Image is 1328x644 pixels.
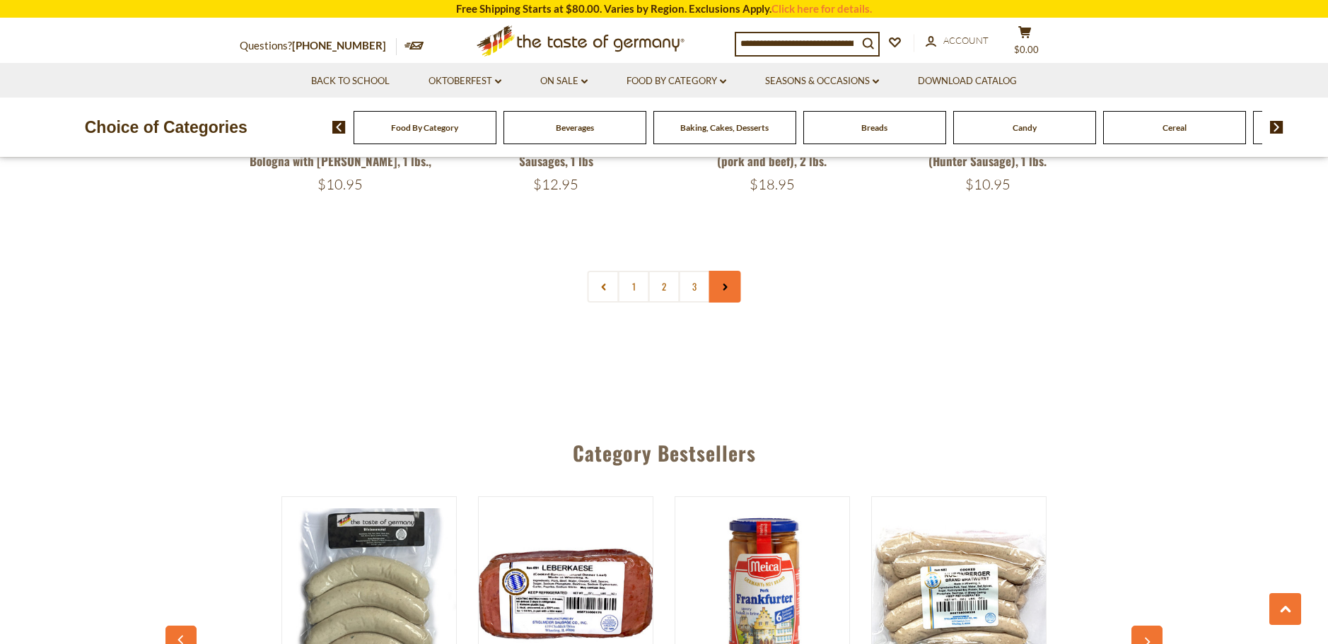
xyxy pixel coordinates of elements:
a: Oktoberfest [429,74,501,89]
span: Account [943,35,989,46]
a: Back to School [311,74,390,89]
span: $18.95 [750,175,795,193]
a: Download Catalog [918,74,1017,89]
span: $10.95 [965,175,1010,193]
a: Food By Category [627,74,726,89]
a: [PHONE_NUMBER] [292,39,386,52]
p: Questions? [240,37,397,55]
a: 1 [618,271,650,303]
a: Seasons & Occasions [765,74,879,89]
img: previous arrow [332,121,346,134]
a: Food By Category [391,122,458,133]
span: $0.00 [1014,44,1039,55]
a: Click here for details. [771,2,872,15]
span: $10.95 [318,175,363,193]
span: $12.95 [533,175,578,193]
div: Category Bestsellers [173,421,1155,479]
a: Account [926,33,989,49]
a: 2 [648,271,680,303]
img: next arrow [1270,121,1283,134]
a: Breads [861,122,887,133]
a: Cereal [1163,122,1187,133]
a: Candy [1013,122,1037,133]
button: $0.00 [1003,25,1046,61]
a: 3 [679,271,711,303]
a: Beverages [556,122,594,133]
a: On Sale [540,74,588,89]
a: Baking, Cakes, Desserts [680,122,769,133]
